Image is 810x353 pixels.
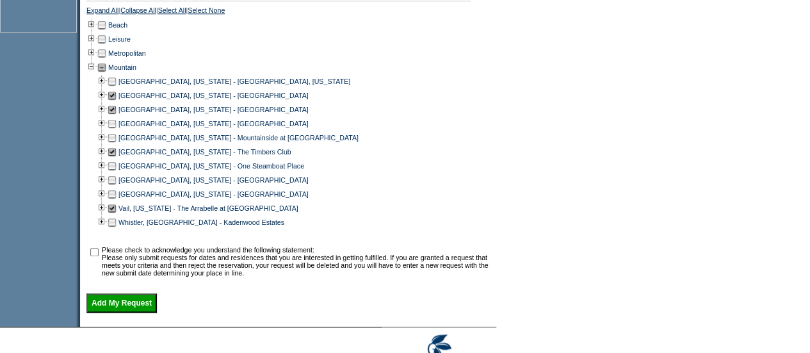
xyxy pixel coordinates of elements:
a: Expand All [86,6,118,18]
div: | | | [86,6,493,18]
a: [GEOGRAPHIC_DATA], [US_STATE] - [GEOGRAPHIC_DATA] [118,190,309,198]
a: [GEOGRAPHIC_DATA], [US_STATE] - Mountainside at [GEOGRAPHIC_DATA] [118,134,359,142]
a: [GEOGRAPHIC_DATA], [US_STATE] - [GEOGRAPHIC_DATA], [US_STATE] [118,78,350,85]
a: [GEOGRAPHIC_DATA], [US_STATE] - The Timbers Club [118,148,291,156]
a: [GEOGRAPHIC_DATA], [US_STATE] - [GEOGRAPHIC_DATA] [118,106,309,113]
a: Mountain [108,63,136,71]
td: Please check to acknowledge you understand the following statement: Please only submit requests f... [102,246,492,277]
a: [GEOGRAPHIC_DATA], [US_STATE] - One Steamboat Place [118,162,304,170]
a: Metropolitan [108,49,146,57]
a: Select All [158,6,186,18]
a: Whistler, [GEOGRAPHIC_DATA] - Kadenwood Estates [118,218,284,226]
a: Vail, [US_STATE] - The Arrabelle at [GEOGRAPHIC_DATA] [118,204,298,212]
a: Select None [188,6,225,18]
input: Add My Request [86,293,157,313]
a: [GEOGRAPHIC_DATA], [US_STATE] - [GEOGRAPHIC_DATA] [118,92,309,99]
a: Beach [108,21,127,29]
a: Collapse All [120,6,156,18]
a: [GEOGRAPHIC_DATA], [US_STATE] - [GEOGRAPHIC_DATA] [118,120,309,127]
a: Leisure [108,35,131,43]
a: [GEOGRAPHIC_DATA], [US_STATE] - [GEOGRAPHIC_DATA] [118,176,309,184]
